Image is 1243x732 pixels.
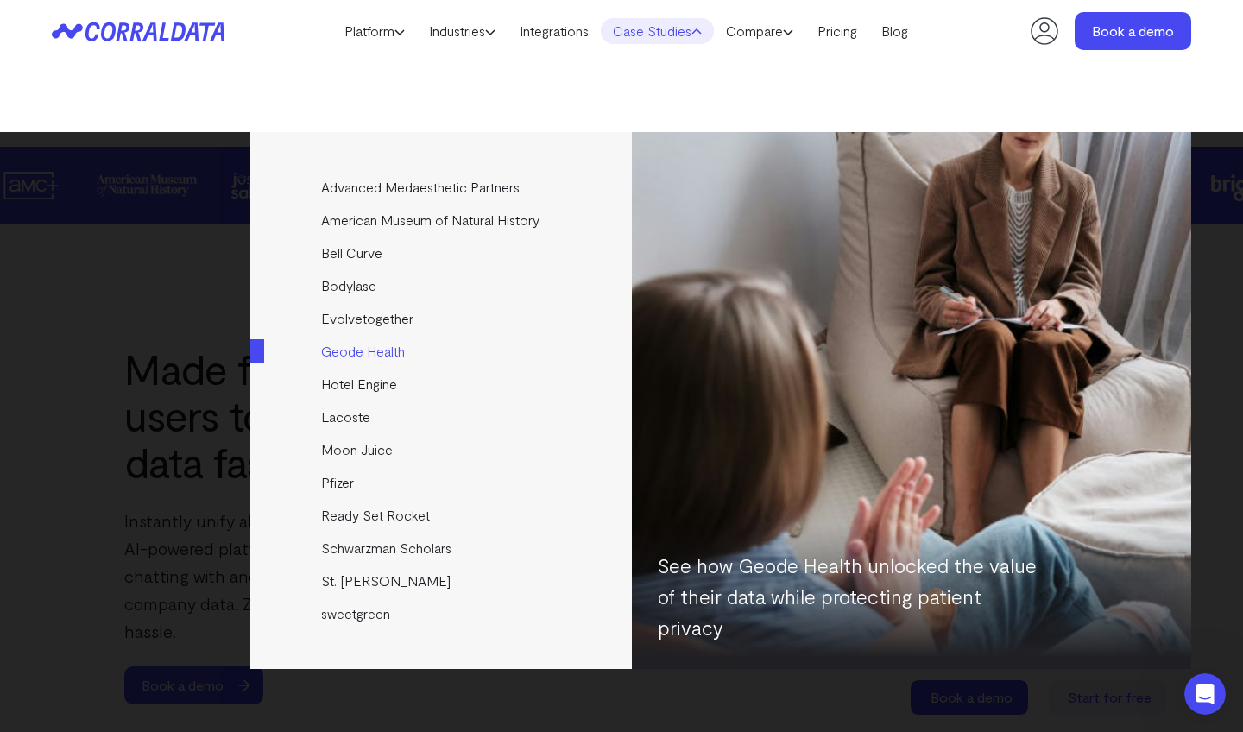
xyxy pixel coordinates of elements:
[250,466,634,499] a: Pfizer
[869,18,920,44] a: Blog
[250,597,634,630] a: sweetgreen
[250,302,634,335] a: Evolvetogether
[1075,12,1191,50] a: Book a demo
[250,269,634,302] a: Bodylase
[250,204,634,237] a: American Museum of Natural History
[250,532,634,565] a: Schwarzman Scholars
[417,18,508,44] a: Industries
[250,499,634,532] a: Ready Set Rocket
[250,401,634,433] a: Lacoste
[1184,673,1226,715] iframe: Intercom live chat
[250,171,634,204] a: Advanced Medaesthetic Partners
[250,368,634,401] a: Hotel Engine
[250,335,634,368] a: Geode Health
[658,550,1046,643] p: See how Geode Health unlocked the value of their data while protecting patient privacy
[332,18,417,44] a: Platform
[601,18,714,44] a: Case Studies
[714,18,805,44] a: Compare
[250,433,634,466] a: Moon Juice
[805,18,869,44] a: Pricing
[508,18,601,44] a: Integrations
[250,237,634,269] a: Bell Curve
[250,565,634,597] a: St. [PERSON_NAME]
